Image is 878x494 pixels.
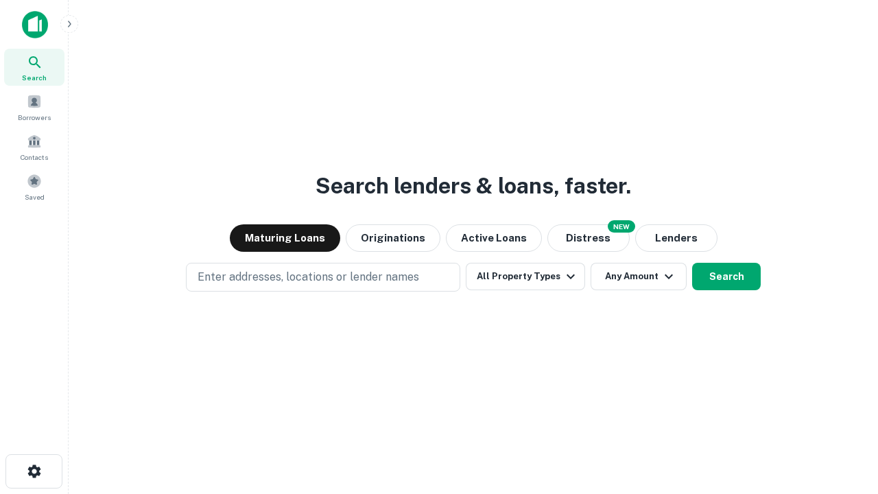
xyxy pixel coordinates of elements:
[692,263,761,290] button: Search
[608,220,635,233] div: NEW
[4,168,64,205] a: Saved
[18,112,51,123] span: Borrowers
[198,269,419,285] p: Enter addresses, locations or lender names
[446,224,542,252] button: Active Loans
[22,72,47,83] span: Search
[547,224,630,252] button: Search distressed loans with lien and other non-mortgage details.
[809,384,878,450] iframe: Chat Widget
[4,89,64,126] a: Borrowers
[25,191,45,202] span: Saved
[22,11,48,38] img: capitalize-icon.png
[4,49,64,86] a: Search
[316,169,631,202] h3: Search lenders & loans, faster.
[230,224,340,252] button: Maturing Loans
[186,263,460,292] button: Enter addresses, locations or lender names
[21,152,48,163] span: Contacts
[591,263,687,290] button: Any Amount
[635,224,717,252] button: Lenders
[466,263,585,290] button: All Property Types
[346,224,440,252] button: Originations
[4,128,64,165] a: Contacts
